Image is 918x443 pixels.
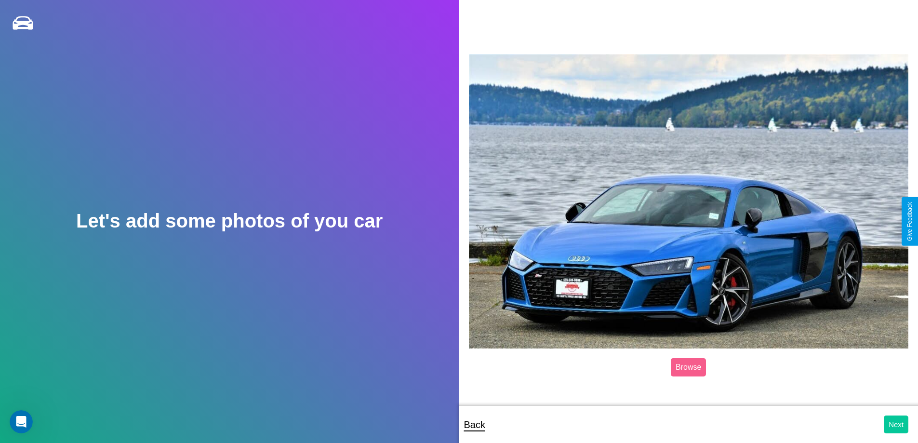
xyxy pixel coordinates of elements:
h2: Let's add some photos of you car [76,210,383,232]
button: Next [884,416,908,433]
p: Back [464,416,485,433]
iframe: Intercom live chat [10,410,33,433]
div: Give Feedback [906,202,913,241]
img: posted [469,54,909,349]
label: Browse [671,358,706,376]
